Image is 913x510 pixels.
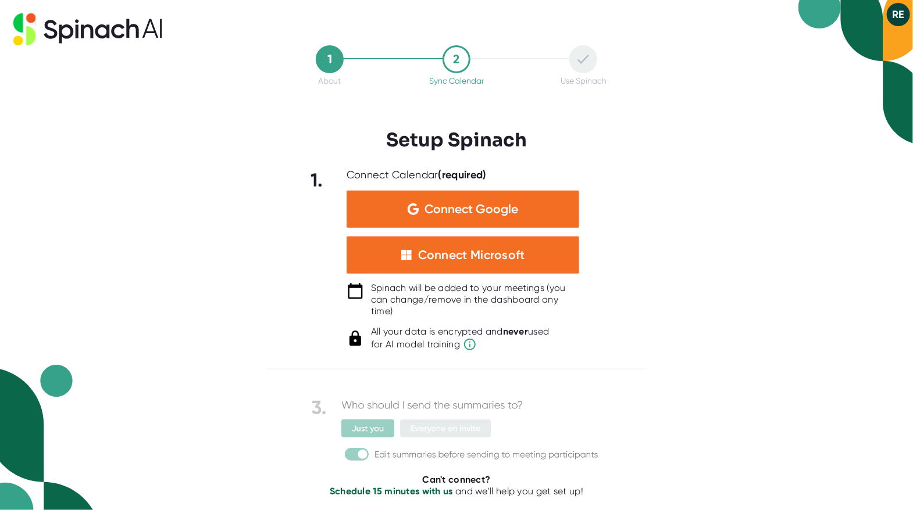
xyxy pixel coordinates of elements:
[371,337,550,351] span: for AI model training
[561,76,607,85] div: Use Spinach
[418,247,525,263] div: Connect Microsoft
[330,486,453,497] a: Schedule 15 minutes with us
[318,76,341,85] div: About
[443,45,470,73] div: 2
[347,168,487,182] div: Connect Calendar
[425,203,518,215] span: Connect Google
[371,326,550,351] div: All your data is encrypted and used
[422,474,490,485] b: Can't connect?
[371,282,579,317] div: Spinach will be added to your meetings (you can change/remove in the dashboard any time)
[887,3,910,26] button: RE
[429,76,484,85] div: Sync Calendar
[401,249,412,261] img: microsoft-white-squares.05348b22b8389b597c576c3b9d3cf43b.svg
[503,326,529,337] b: never
[316,45,344,73] div: 1
[266,486,647,497] div: and we'll help you get set up!
[311,169,323,191] b: 1.
[408,203,419,215] img: Aehbyd4JwY73AAAAAElFTkSuQmCC
[386,129,527,151] h3: Setup Spinach
[438,168,487,181] b: (required)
